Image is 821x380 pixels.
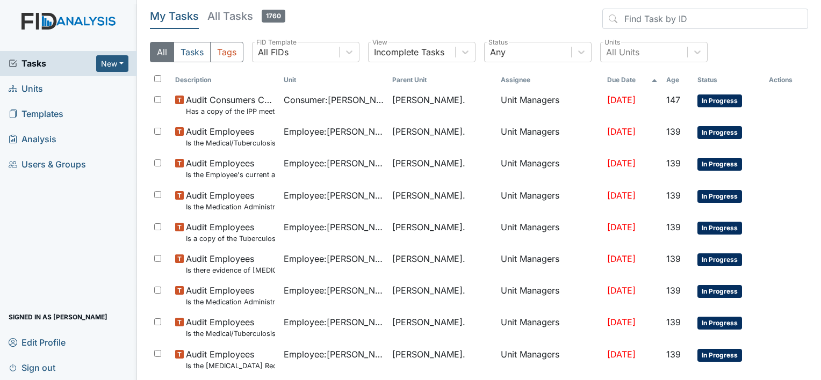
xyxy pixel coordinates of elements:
span: 139 [666,317,681,327]
div: Type filter [150,42,243,62]
small: Is the Medication Administration Test and 2 observation checklist (hire after 10/07) found in the... [186,297,275,307]
h5: My Tasks [150,9,199,24]
span: Units [9,81,43,97]
span: Audit Consumers Charts Has a copy of the IPP meeting been sent to the Parent/Guardian within 30 d... [186,93,275,116]
span: [PERSON_NAME]. [392,348,465,361]
small: Is the Medical/Tuberculosis Assessment updated annually? [186,138,275,148]
span: 139 [666,126,681,137]
th: Actions [765,71,808,89]
span: 139 [666,285,681,296]
th: Toggle SortBy [388,71,496,89]
div: All Units [606,46,639,59]
span: Audit Employees Is the Medical/Tuberculosis Assessment updated annually? [186,316,275,339]
span: In Progress [697,222,742,235]
td: Unit Managers [496,152,603,184]
span: Audit Employees Is the Employee's current annual Performance Evaluation on file? [186,157,275,180]
td: Unit Managers [496,89,603,121]
h5: All Tasks [207,9,285,24]
span: In Progress [697,285,742,298]
span: [DATE] [607,94,636,105]
small: Is a copy of the Tuberculosis Test in the file? [186,233,275,244]
small: Is the Medical/Tuberculosis Assessment updated annually? [186,328,275,339]
span: Employee : [PERSON_NAME] [284,316,384,328]
span: Analysis [9,131,56,148]
span: Signed in as [PERSON_NAME] [9,309,107,325]
span: Employee : [PERSON_NAME] [284,125,384,138]
span: 1760 [262,10,285,23]
input: Find Task by ID [602,9,808,29]
span: Audit Employees Is the Medication Administration certificate found in the file? [186,189,275,212]
span: In Progress [697,349,742,362]
span: Consumer : [PERSON_NAME] [284,93,384,106]
small: Is the Medication Administration certificate found in the file? [186,202,275,212]
button: Tasks [174,42,211,62]
span: [PERSON_NAME]. [392,157,465,170]
span: [DATE] [607,253,636,264]
span: [PERSON_NAME]. [392,316,465,328]
span: Employee : [PERSON_NAME] [284,157,384,170]
span: Audit Employees Is there evidence of drug test (probationary within 90 days and post accident)? [186,252,275,275]
span: Edit Profile [9,334,66,350]
small: Is the [MEDICAL_DATA] Record completed (if accepted by employee)? [186,361,275,371]
div: Any [490,46,506,59]
span: 139 [666,349,681,360]
span: [DATE] [607,190,636,201]
span: Employee : [PERSON_NAME] [PERSON_NAME] [284,284,384,297]
td: Unit Managers [496,344,603,375]
small: Is the Employee's current annual Performance Evaluation on file? [186,170,275,180]
span: [DATE] [607,285,636,296]
span: Employee : [PERSON_NAME] [PERSON_NAME] [284,189,384,202]
span: Employee : [PERSON_NAME] [284,348,384,361]
td: Unit Managers [496,185,603,216]
span: Employee : [PERSON_NAME] [PERSON_NAME] [284,252,384,265]
span: In Progress [697,126,742,139]
a: Tasks [9,57,96,70]
div: Incomplete Tasks [374,46,444,59]
th: Toggle SortBy [279,71,388,89]
span: 147 [666,94,680,105]
span: In Progress [697,158,742,171]
span: In Progress [697,317,742,330]
span: [PERSON_NAME]. [392,189,465,202]
span: Audit Employees Is the Medical/Tuberculosis Assessment updated annually? [186,125,275,148]
small: Has a copy of the IPP meeting been sent to the Parent/Guardian [DATE] of the meeting? [186,106,275,116]
th: Toggle SortBy [171,71,279,89]
td: Unit Managers [496,121,603,152]
td: Unit Managers [496,248,603,280]
input: Toggle All Rows Selected [154,75,161,82]
td: Unit Managers [496,280,603,311]
span: [DATE] [607,158,636,169]
span: In Progress [697,94,742,107]
button: All [150,42,174,62]
span: Audit Employees Is the Hepatitis B Vaccine Record completed (if accepted by employee)? [186,348,275,371]
span: Audit Employees Is a copy of the Tuberculosis Test in the file? [186,221,275,244]
th: Assignee [496,71,603,89]
span: Sign out [9,359,55,376]
th: Toggle SortBy [693,71,765,89]
th: Toggle SortBy [662,71,693,89]
div: All FIDs [258,46,289,59]
span: 139 [666,253,681,264]
span: In Progress [697,190,742,203]
span: Templates [9,106,63,122]
span: 139 [666,190,681,201]
span: Employee : [PERSON_NAME] [PERSON_NAME] [284,221,384,233]
span: [PERSON_NAME]. [392,284,465,297]
small: Is there evidence of [MEDICAL_DATA] (probationary [DATE] and post accident)? [186,265,275,275]
td: Unit Managers [496,311,603,343]
button: Tags [210,42,243,62]
span: Audit Employees Is the Medication Administration Test and 2 observation checklist (hire after 10/... [186,284,275,307]
span: 139 [666,222,681,232]
span: [DATE] [607,349,636,360]
td: Unit Managers [496,216,603,248]
span: [DATE] [607,317,636,327]
span: [DATE] [607,126,636,137]
th: Toggle SortBy [603,71,661,89]
span: [PERSON_NAME]. [392,125,465,138]
span: [DATE] [607,222,636,232]
span: [PERSON_NAME]. [392,221,465,233]
span: [PERSON_NAME]. [392,93,465,106]
span: [PERSON_NAME]. [392,252,465,265]
span: In Progress [697,253,742,266]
